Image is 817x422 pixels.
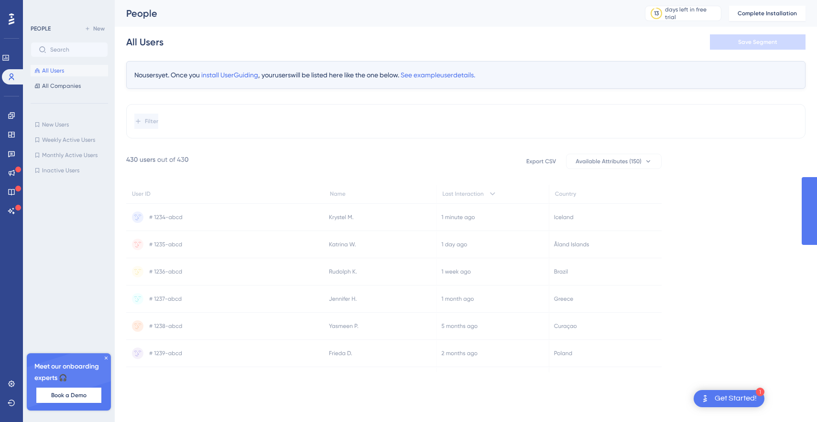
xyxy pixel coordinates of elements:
button: Save Segment [710,34,806,50]
span: Save Segment [738,38,777,46]
span: New [93,25,105,32]
button: New Users [31,119,108,130]
button: Book a Demo [36,388,101,403]
div: All Users [126,35,163,49]
span: install UserGuiding [201,71,258,79]
button: New [81,23,108,34]
div: 1 [756,388,764,396]
span: Filter [145,117,158,125]
button: All Users [31,65,108,76]
span: New Users [42,121,69,128]
span: All Users [42,67,64,74]
button: Monthly Active Users [31,149,108,161]
button: Weekly Active Users [31,134,108,146]
iframe: UserGuiding AI Assistant Launcher [777,384,806,413]
div: People [126,7,621,20]
span: Weekly Active Users [42,136,95,144]
span: Meet our onboarding experts 🎧 [34,361,103,384]
div: Get Started! [715,393,757,404]
div: 13 [654,10,659,17]
span: See example user details. [401,71,475,79]
button: Inactive Users [31,165,108,176]
button: Complete Installation [729,6,806,21]
div: Open Get Started! checklist, remaining modules: 1 [694,390,764,407]
div: days left in free trial [665,6,718,21]
span: Book a Demo [51,391,87,399]
img: launcher-image-alternative-text [699,393,711,404]
span: Inactive Users [42,167,79,174]
span: Complete Installation [738,10,797,17]
button: All Companies [31,80,108,92]
input: Search [50,46,100,53]
button: Filter [134,114,158,129]
div: PEOPLE [31,25,51,32]
div: No users yet. Once you , your users will be listed here like the one below. [126,61,806,89]
span: All Companies [42,82,81,90]
span: Monthly Active Users [42,151,98,159]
